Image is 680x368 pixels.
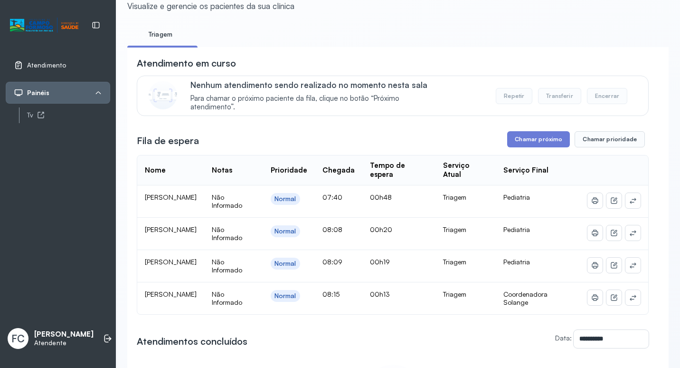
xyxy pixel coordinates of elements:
span: [PERSON_NAME] [145,225,197,233]
img: Imagem de CalloutCard [149,81,177,109]
span: Pediatria [503,225,530,233]
a: Tv [27,109,110,121]
div: Triagem [443,290,488,299]
div: Normal [274,227,296,235]
span: Para chamar o próximo paciente da fila, clique no botão “Próximo atendimento”. [190,94,442,112]
span: Não Informado [212,193,242,210]
div: Serviço Atual [443,161,488,179]
div: Triagem [443,225,488,234]
span: 08:08 [322,225,342,233]
button: Transferir [538,88,581,104]
div: Prioridade [271,166,307,175]
span: Não Informado [212,258,242,274]
span: [PERSON_NAME] [145,193,197,201]
div: Chegada [322,166,355,175]
button: Chamar prioridade [575,131,645,147]
span: 00h48 [370,193,392,201]
div: Normal [274,292,296,300]
button: Repetir [496,88,532,104]
span: 00h13 [370,290,390,298]
button: Chamar próximo [507,131,570,147]
div: Normal [274,260,296,268]
div: Tv [27,111,110,119]
img: Logotipo do estabelecimento [10,18,78,33]
span: Pediatria [503,258,530,266]
div: Tempo de espera [370,161,428,179]
button: Encerrar [587,88,627,104]
label: Data: [555,334,572,342]
div: Nome [145,166,166,175]
p: [PERSON_NAME] [34,330,94,339]
span: Coordenadora Solange [503,290,548,307]
div: Serviço Final [503,166,548,175]
a: Atendimento [14,60,102,70]
div: Triagem [443,193,488,202]
span: 00h20 [370,225,392,233]
div: Notas [212,166,232,175]
span: Não Informado [212,225,242,242]
span: [PERSON_NAME] [145,290,197,298]
a: Triagem [127,27,194,42]
h3: Atendimento em curso [137,57,236,70]
span: Pediatria [503,193,530,201]
div: Triagem [443,258,488,266]
span: 08:09 [322,258,342,266]
p: Nenhum atendimento sendo realizado no momento nesta sala [190,80,442,90]
div: Normal [274,195,296,203]
p: Atendente [34,339,94,347]
span: Não Informado [212,290,242,307]
h3: Fila de espera [137,134,199,147]
span: 00h19 [370,258,390,266]
div: Visualize e gerencie os pacientes da sua clínica [127,1,294,11]
span: Atendimento [27,61,66,69]
span: [PERSON_NAME] [145,258,197,266]
span: 08:15 [322,290,340,298]
span: Painéis [27,89,49,97]
span: 07:40 [322,193,342,201]
h3: Atendimentos concluídos [137,335,247,348]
